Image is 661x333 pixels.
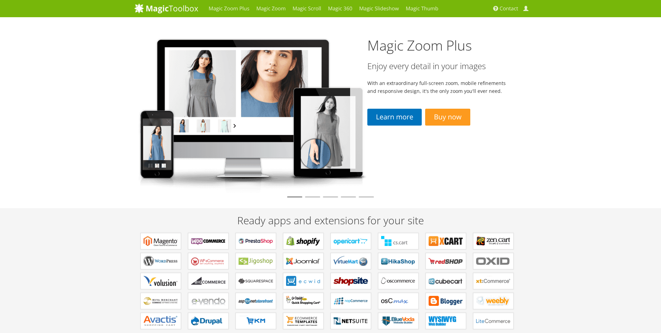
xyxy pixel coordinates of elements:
a: Components for redSHOP [426,253,466,269]
b: Modules for PrestaShop [239,236,273,246]
b: Plugins for Zen Cart [476,236,511,246]
a: Add-ons for osCommerce [378,273,419,289]
a: Plugins for WP e-Commerce [188,253,229,269]
b: Plugins for WordPress [144,256,178,266]
b: Extensions for BlueVoda [381,316,416,326]
b: Extensions for EKM [239,316,273,326]
a: Apps for Bigcommerce [188,273,229,289]
b: Extensions for GoDaddy Shopping Cart [286,296,321,306]
b: Apps for Shopify [286,236,321,246]
b: Extensions for Squarespace [239,276,273,286]
a: Extensions for e-vendo [188,293,229,309]
a: Extensions for xt:Commerce [473,273,514,289]
a: Extensions for GoDaddy Shopping Cart [283,293,324,309]
b: Extensions for ecommerce Templates [286,316,321,326]
img: magiczoomplus2-tablet.png [134,33,368,193]
b: Extensions for WYSIWYG [429,316,463,326]
a: Extensions for Squarespace [235,273,276,289]
b: Components for redSHOP [429,256,463,266]
a: Add-ons for CS-Cart [378,233,419,249]
a: Buy now [425,109,470,126]
b: Extensions for Miva Merchant [144,296,178,306]
b: Extensions for e-vendo [191,296,225,306]
a: Modules for X-Cart [426,233,466,249]
b: Add-ons for osCMax [381,296,416,306]
img: MagicToolbox.com - Image tools for your website [134,3,198,13]
b: Extensions for Volusion [144,276,178,286]
b: Extensions for Weebly [476,296,511,306]
b: Extensions for Magento [144,236,178,246]
a: Components for Joomla [283,253,324,269]
b: Modules for LiteCommerce [476,316,511,326]
b: Components for HikaShop [381,256,416,266]
a: Plugins for Zen Cart [473,233,514,249]
b: Modules for X-Cart [429,236,463,246]
b: Plugins for WooCommerce [191,236,225,246]
a: Extensions for Avactis [140,313,181,329]
b: Extensions for OXID [476,256,511,266]
b: Extensions for nopCommerce [334,296,368,306]
h3: Enjoy every detail in your images [367,62,510,71]
a: Magic Zoom Plus [367,36,472,55]
a: Extensions for nopCommerce [330,293,371,309]
a: Apps for Shopify [283,233,324,249]
a: Extensions for Volusion [140,273,181,289]
a: Add-ons for osCMax [378,293,419,309]
a: Extensions for NetSuite [330,313,371,329]
a: Modules for Drupal [188,313,229,329]
b: Plugins for WP e-Commerce [191,256,225,266]
a: Extensions for Weebly [473,293,514,309]
b: Modules for OpenCart [334,236,368,246]
a: Components for VirtueMart [330,253,371,269]
b: Extensions for AspDotNetStorefront [239,296,273,306]
b: Plugins for CubeCart [429,276,463,286]
a: Modules for LiteCommerce [473,313,514,329]
a: Extensions for Blogger [426,293,466,309]
a: Extensions for ecommerce Templates [283,313,324,329]
b: Components for Joomla [286,256,321,266]
a: Extensions for EKM [235,313,276,329]
a: Components for HikaShop [378,253,419,269]
a: Extensions for ECWID [283,273,324,289]
a: Modules for PrestaShop [235,233,276,249]
a: Extensions for WYSIWYG [426,313,466,329]
b: Extensions for NetSuite [334,316,368,326]
b: Components for VirtueMart [334,256,368,266]
a: Plugins for WordPress [140,253,181,269]
a: Extensions for OXID [473,253,514,269]
b: Extensions for ShopSite [334,276,368,286]
a: Modules for OpenCart [330,233,371,249]
a: Extensions for AspDotNetStorefront [235,293,276,309]
span: Contact [500,5,518,12]
a: Extensions for Miva Merchant [140,293,181,309]
b: Apps for Bigcommerce [191,276,225,286]
b: Modules for Drupal [191,316,225,326]
a: Learn more [367,109,422,126]
p: With an extraordinary full-screen zoom, mobile refinements and responsive design, it's the only z... [367,79,510,95]
b: Add-ons for osCommerce [381,276,416,286]
b: Add-ons for CS-Cart [381,236,416,246]
a: Plugins for WooCommerce [188,233,229,249]
b: Plugins for Jigoshop [239,256,273,266]
b: Extensions for ECWID [286,276,321,286]
a: Extensions for Magento [140,233,181,249]
a: Extensions for ShopSite [330,273,371,289]
h2: Ready apps and extensions for your site [134,215,527,226]
b: Extensions for Blogger [429,296,463,306]
a: Plugins for CubeCart [426,273,466,289]
b: Extensions for xt:Commerce [476,276,511,286]
b: Extensions for Avactis [144,316,178,326]
a: Plugins for Jigoshop [235,253,276,269]
a: Extensions for BlueVoda [378,313,419,329]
